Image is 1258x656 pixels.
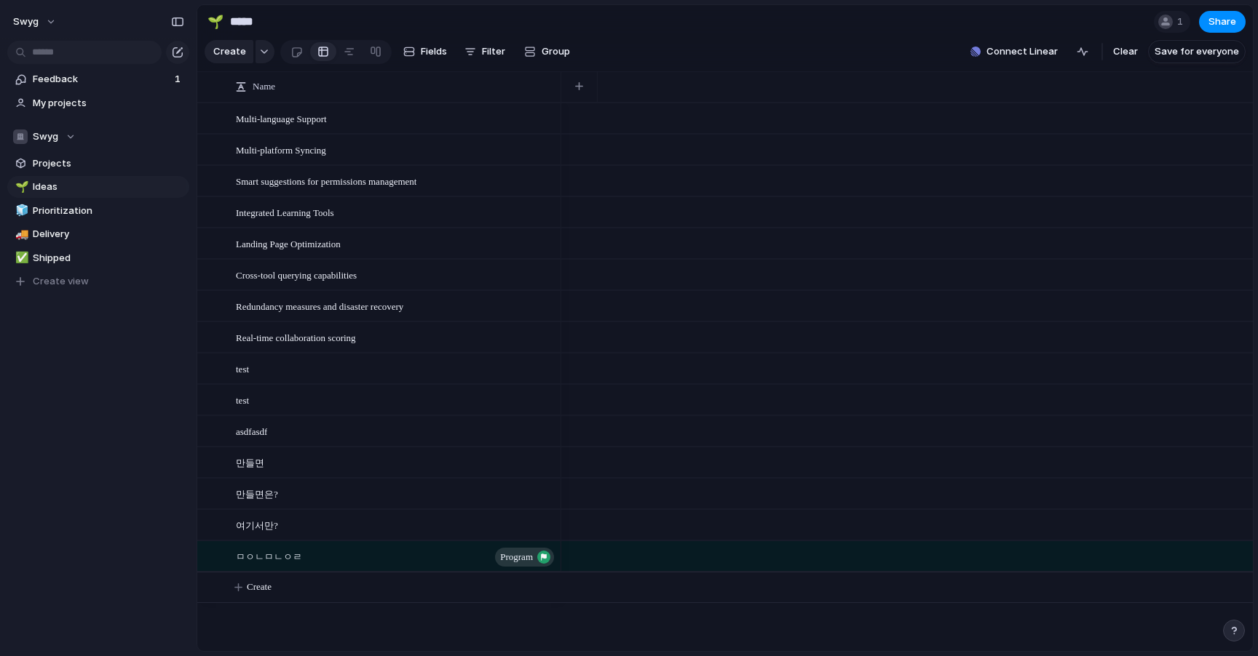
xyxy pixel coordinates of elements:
[33,274,89,289] span: Create view
[236,266,357,283] span: Cross-tool querying capabilities
[236,391,249,408] span: test
[13,251,28,265] button: ✅
[236,329,356,345] span: Real-time collaboration scoring
[33,156,184,171] span: Projects
[1107,40,1144,63] button: Clear
[7,153,189,175] a: Projects
[7,200,189,222] a: 🧊Prioritization
[986,44,1058,59] span: Connect Linear
[542,44,570,59] span: Group
[7,223,189,245] a: 🚚Delivery
[236,204,334,220] span: Integrated Learning Tools
[236,423,267,439] span: asdfasdf
[253,79,275,94] span: Name
[13,180,28,194] button: 🌱
[33,251,184,265] span: Shipped
[459,40,511,63] button: Filter
[13,15,39,29] span: swyg
[1177,15,1187,29] span: 1
[13,227,28,241] button: 🚚
[15,249,25,266] div: ✅
[7,92,189,114] a: My projects
[33,96,184,111] span: My projects
[15,179,25,196] div: 🌱
[236,360,249,377] span: test
[517,40,577,63] button: Group
[15,226,25,243] div: 🚚
[1113,44,1138,59] span: Clear
[236,235,341,252] span: Landing Page Optimization
[1199,11,1246,33] button: Share
[7,68,189,90] a: Feedback1
[236,516,278,533] span: 여기서만?
[500,547,533,567] span: program
[13,204,28,218] button: 🧊
[236,110,327,127] span: Multi-language Support
[7,10,64,33] button: swyg
[15,202,25,219] div: 🧊
[397,40,453,63] button: Fields
[33,227,184,241] span: Delivery
[7,271,189,292] button: Create view
[175,72,183,87] span: 1
[207,12,223,31] div: 🌱
[33,180,184,194] span: Ideas
[236,297,403,314] span: Redundancy measures and disaster recovery
[236,548,302,564] span: ㅁㅇㄴㅁㄴㅇㄹ
[236,454,264,471] span: 만들면
[421,44,447,59] span: Fields
[236,485,278,502] span: 만들면은?
[1208,15,1236,29] span: Share
[7,247,189,269] a: ✅Shipped
[213,44,246,59] span: Create
[33,72,170,87] span: Feedback
[204,10,227,33] button: 🌱
[7,126,189,148] button: Swyg
[482,44,505,59] span: Filter
[1155,44,1239,59] span: Save for everyone
[236,141,326,158] span: Multi-platform Syncing
[1148,40,1246,63] button: Save for everyone
[247,580,272,594] span: Create
[33,204,184,218] span: Prioritization
[965,41,1064,63] button: Connect Linear
[7,176,189,198] a: 🌱Ideas
[236,172,416,189] span: Smart suggestions for permissions management
[205,40,253,63] button: Create
[33,129,58,144] span: Swyg
[495,548,554,567] button: program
